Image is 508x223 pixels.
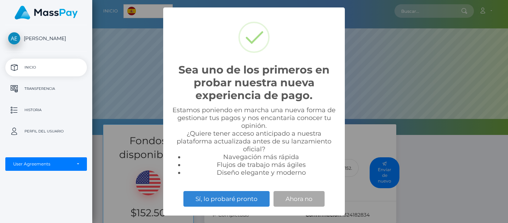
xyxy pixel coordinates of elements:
img: MassPay [15,6,78,20]
p: Historia [8,105,84,115]
div: User Agreements [13,161,71,167]
p: Perfil del usuario [8,126,84,137]
div: Estamos poniendo en marcha una nueva forma de gestionar tus pagos y nos encantaría conocer tu opi... [170,106,338,176]
li: Diseño elegante y moderno [184,169,338,176]
button: Ahora no [274,191,325,207]
span: [PERSON_NAME] [5,35,87,42]
button: User Agreements [5,157,87,171]
li: Navegación más rápida [184,153,338,161]
button: Sí, lo probaré pronto [183,191,270,207]
p: Inicio [8,62,84,73]
p: Transferencia [8,83,84,94]
h2: Sea uno de los primeros en probar nuestra nueva experiencia de pago. [170,64,338,102]
li: Flujos de trabajo más ágiles [184,161,338,169]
